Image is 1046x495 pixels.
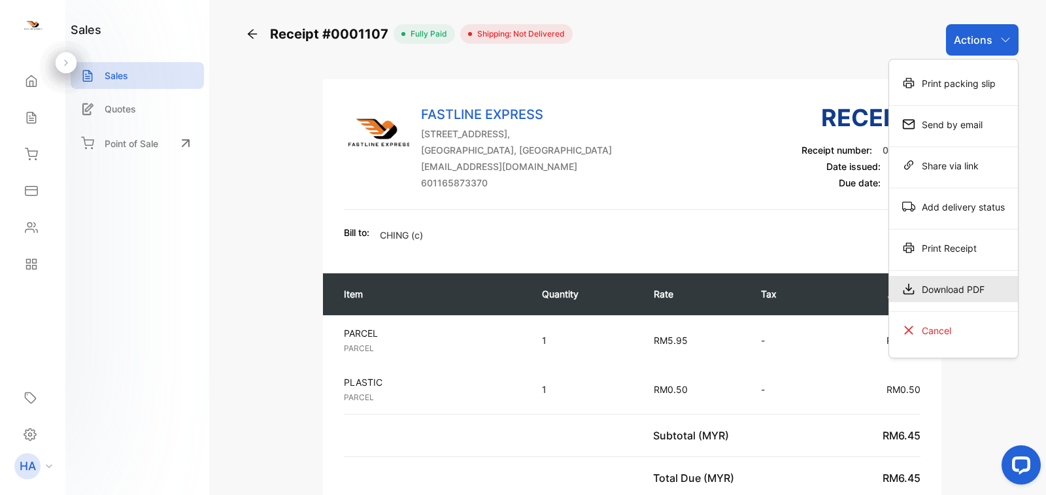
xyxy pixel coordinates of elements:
p: Point of Sale [105,137,158,150]
p: Actions [954,32,992,48]
p: 1 [542,333,628,347]
p: PARCEL [344,343,518,354]
p: Tax [761,287,809,301]
span: RM0.50 [886,384,920,395]
span: Receipt #0001107 [270,24,394,44]
p: Item [344,287,516,301]
p: 1 [542,383,628,396]
img: logo [23,17,42,37]
span: RM0.50 [654,384,688,395]
p: [EMAIL_ADDRESS][DOMAIN_NAME] [421,160,612,173]
p: - [761,383,809,396]
span: RM5.95 [886,335,920,346]
p: HA [20,458,36,475]
p: Bill to: [344,226,369,239]
p: PARCEL [344,326,518,340]
p: Amount [835,287,920,301]
div: Add delivery status [889,194,1018,220]
div: Send by email [889,111,1018,137]
iframe: LiveChat chat widget [991,440,1046,495]
span: Due date: [839,177,881,188]
span: RM5.95 [654,335,688,346]
p: [GEOGRAPHIC_DATA], [GEOGRAPHIC_DATA] [421,143,612,157]
span: Shipping: Not Delivered [472,28,565,40]
button: Actions [946,24,1019,56]
span: Receipt number: [801,145,872,156]
div: Print packing slip [889,70,1018,96]
p: Subtotal (MYR) [653,428,734,443]
div: Download PDF [889,276,1018,302]
p: Quantity [542,287,628,301]
p: 601165873370 [421,176,612,190]
span: Date issued: [826,161,881,172]
span: fully paid [405,28,447,40]
p: Sales [105,69,128,82]
a: Point of Sale [71,129,204,158]
div: Cancel [889,317,1018,343]
div: Print Receipt [889,235,1018,261]
div: Share via link [889,152,1018,179]
p: PARCEL [344,392,518,403]
span: RM6.45 [883,429,920,442]
a: Quotes [71,95,204,122]
p: Rate [654,287,735,301]
p: PLASTIC [344,375,518,389]
p: CHING (c) [380,228,423,242]
span: 0001107 [883,145,920,156]
h3: Receipt [801,100,920,135]
img: Company Logo [344,105,409,170]
p: Quotes [105,102,136,116]
h1: sales [71,21,101,39]
p: FASTLINE EXPRESS [421,105,612,124]
p: [STREET_ADDRESS], [421,127,612,141]
span: RM6.45 [883,471,920,485]
a: Sales [71,62,204,89]
p: Total Due (MYR) [653,470,739,486]
p: - [761,333,809,347]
